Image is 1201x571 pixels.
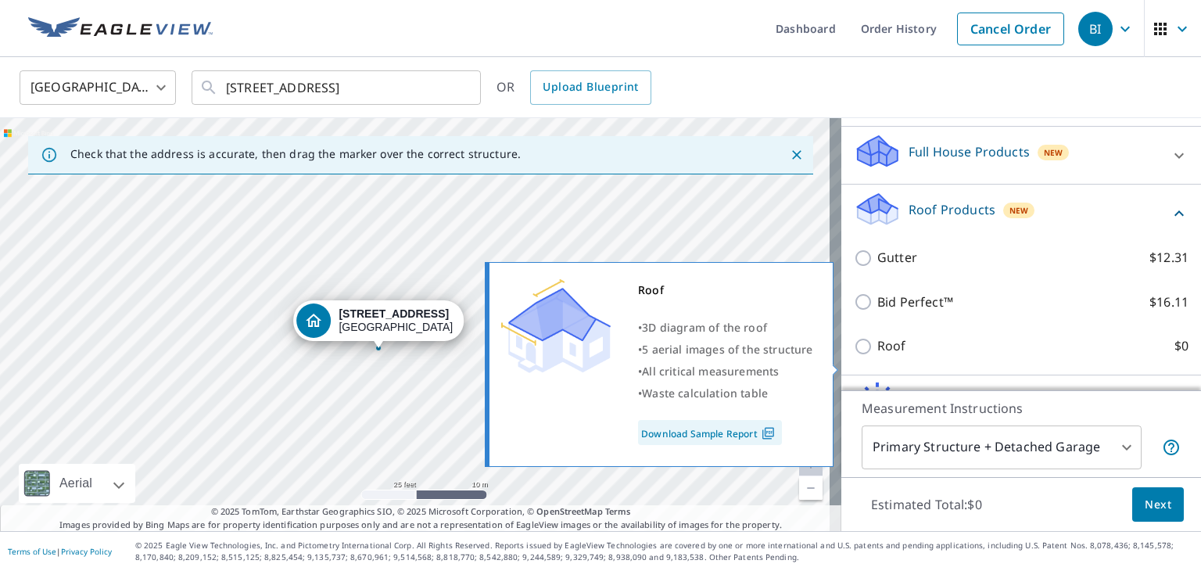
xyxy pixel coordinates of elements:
[638,279,813,301] div: Roof
[19,464,135,503] div: Aerial
[339,307,453,334] div: [GEOGRAPHIC_DATA]
[8,547,112,556] p: |
[8,546,56,557] a: Terms of Use
[70,147,521,161] p: Check that the address is accurate, then drag the marker over the correct structure.
[642,386,768,400] span: Waste calculation table
[877,336,906,356] p: Roof
[787,145,807,165] button: Close
[1009,204,1029,217] span: New
[642,364,779,379] span: All critical measurements
[854,133,1188,178] div: Full House ProductsNew
[862,399,1181,418] p: Measurement Instructions
[909,142,1030,161] p: Full House Products
[28,17,213,41] img: EV Logo
[957,13,1064,45] a: Cancel Order
[638,420,782,445] a: Download Sample Report
[543,77,638,97] span: Upload Blueprint
[799,476,823,500] a: Current Level 20, Zoom Out
[1145,495,1171,515] span: Next
[339,307,449,320] strong: [STREET_ADDRESS]
[55,464,97,503] div: Aerial
[1174,336,1188,356] p: $0
[877,293,953,312] p: Bid Perfect™
[1132,487,1184,523] button: Next
[226,66,449,110] input: Search by address or latitude-longitude
[909,200,995,219] p: Roof Products
[638,382,813,404] div: •
[859,487,995,522] p: Estimated Total: $0
[1078,12,1113,46] div: BI
[638,361,813,382] div: •
[638,339,813,361] div: •
[854,382,1188,426] div: Solar ProductsNew
[605,505,631,517] a: Terms
[211,505,631,519] span: © 2025 TomTom, Earthstar Geographics SIO, © 2025 Microsoft Corporation, ©
[642,320,767,335] span: 3D diagram of the roof
[135,540,1193,563] p: © 2025 Eagle View Technologies, Inc. and Pictometry International Corp. All Rights Reserved. Repo...
[877,248,917,268] p: Gutter
[854,191,1188,235] div: Roof ProductsNew
[20,66,176,110] div: [GEOGRAPHIC_DATA]
[1044,146,1063,159] span: New
[642,342,812,357] span: 5 aerial images of the structure
[638,317,813,339] div: •
[530,70,651,105] a: Upload Blueprint
[61,546,112,557] a: Privacy Policy
[536,505,602,517] a: OpenStreetMap
[758,426,779,440] img: Pdf Icon
[293,300,464,349] div: Dropped pin, building 1, Residential property, 2030 S Southmeadow Ln Lake Forest, IL 60045
[497,70,651,105] div: OR
[501,279,611,373] img: Premium
[862,426,1142,469] div: Primary Structure + Detached Garage
[1149,293,1188,312] p: $16.11
[1162,438,1181,457] span: Your report will include the primary structure and a detached garage if one exists.
[1149,248,1188,268] p: $12.31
